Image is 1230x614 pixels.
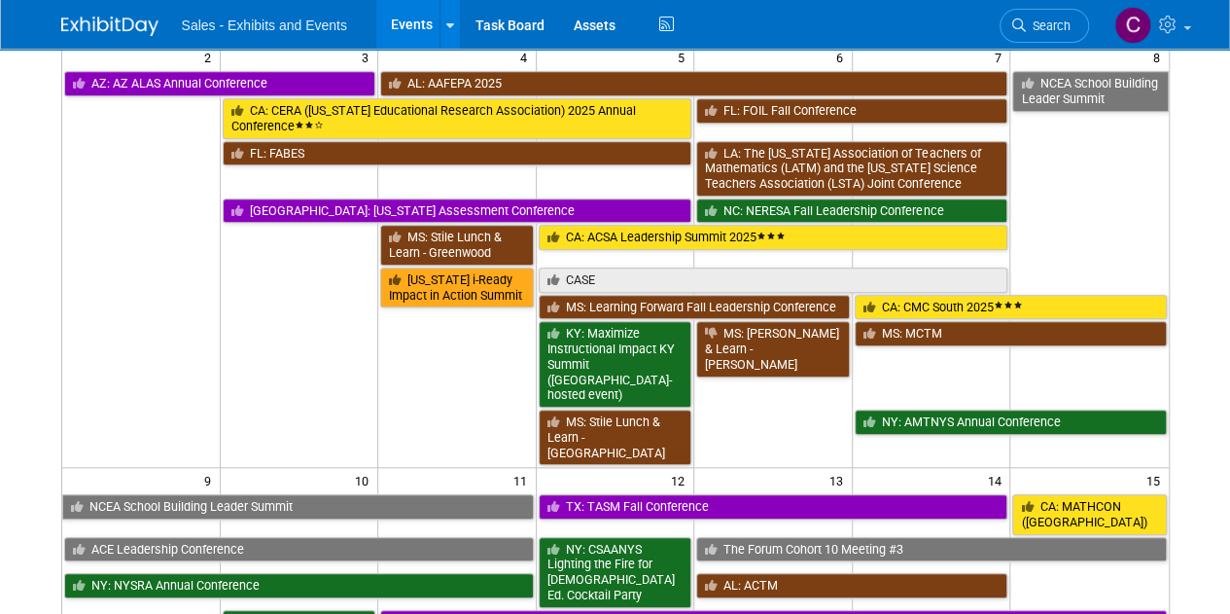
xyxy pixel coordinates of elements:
a: CA: CERA ([US_STATE] Educational Research Association) 2025 Annual Conference [223,98,692,138]
a: NY: AMTNYS Annual Conference [855,410,1167,435]
a: CASE [539,268,1008,293]
a: MS: Learning Forward Fall Leadership Conference [539,295,850,320]
a: CA: MATHCON ([GEOGRAPHIC_DATA]) [1012,494,1166,534]
a: NY: NYSRA Annual Conference [64,573,534,598]
a: FL: FOIL Fall Conference [696,98,1007,124]
span: Sales - Exhibits and Events [182,18,347,33]
a: CA: ACSA Leadership Summit 2025 [539,225,1008,250]
span: 11 [511,468,536,492]
img: ExhibitDay [61,17,158,36]
a: NCEA School Building Leader Summit [1012,71,1168,111]
span: 12 [669,468,693,492]
a: AZ: AZ ALAS Annual Conference [64,71,376,96]
a: CA: CMC South 2025 [855,295,1167,320]
a: [US_STATE] i-Ready Impact in Action Summit [380,268,534,307]
span: 8 [1151,45,1169,69]
a: MS: Stile Lunch & Learn - Greenwood [380,225,534,265]
a: AL: AAFEPA 2025 [380,71,1007,96]
span: 4 [518,45,536,69]
a: NCEA School Building Leader Summit [62,494,534,520]
span: 2 [202,45,220,69]
span: 13 [827,468,852,492]
span: 14 [985,468,1009,492]
span: Search [1026,18,1071,33]
span: 3 [360,45,377,69]
a: MS: MCTM [855,321,1167,346]
a: Search [1000,9,1089,43]
a: FL: FABES [223,141,692,166]
a: MS: Stile Lunch & Learn - [GEOGRAPHIC_DATA] [539,410,692,465]
a: NY: CSAANYS Lighting the Fire for [DEMOGRAPHIC_DATA] Ed. Cocktail Party [539,537,692,608]
span: 15 [1144,468,1169,492]
a: The Forum Cohort 10 Meeting #3 [696,537,1166,562]
a: AL: ACTM [696,573,1007,598]
img: Christine Lurz [1114,7,1151,44]
a: KY: Maximize Instructional Impact KY Summit ([GEOGRAPHIC_DATA]-hosted event) [539,321,692,408]
span: 10 [353,468,377,492]
a: LA: The [US_STATE] Association of Teachers of Mathematics (LATM) and the [US_STATE] Science Teach... [696,141,1007,197]
a: TX: TASM Fall Conference [539,494,1008,520]
span: 9 [202,468,220,492]
a: NC: NERESA Fall Leadership Conference [696,199,1007,224]
a: ACE Leadership Conference [64,537,534,562]
a: [GEOGRAPHIC_DATA]: [US_STATE] Assessment Conference [223,199,692,224]
span: 5 [676,45,693,69]
a: MS: [PERSON_NAME] & Learn - [PERSON_NAME] [696,321,850,377]
span: 6 [834,45,852,69]
span: 7 [992,45,1009,69]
